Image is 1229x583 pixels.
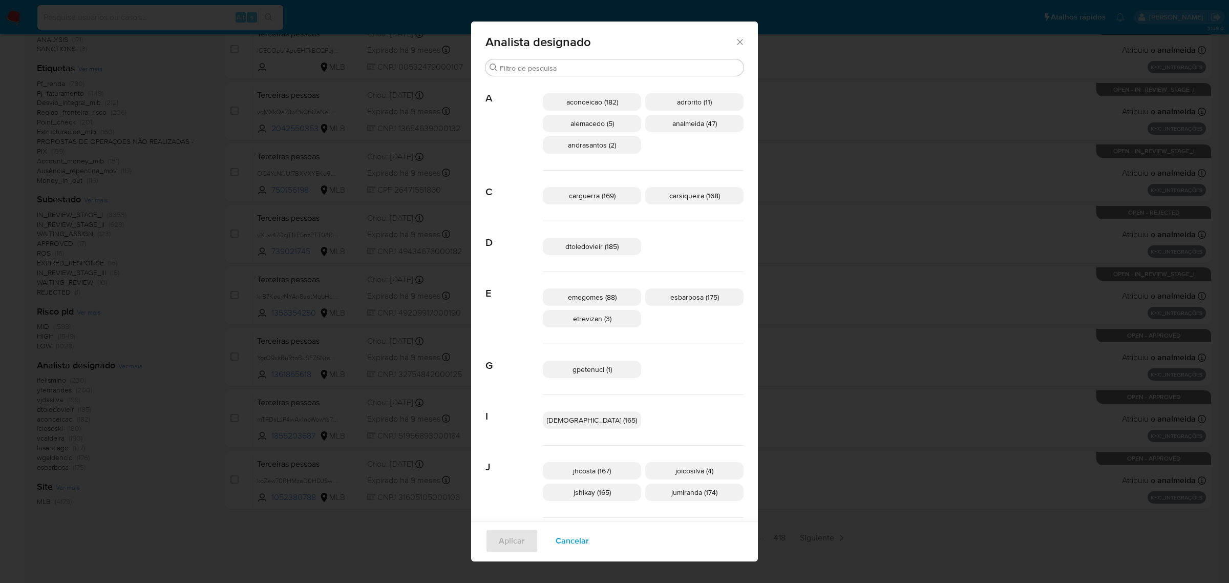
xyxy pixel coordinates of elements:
[485,77,543,105] span: A
[669,191,720,201] span: carsiqueira (168)
[574,487,611,497] span: jshikay (165)
[677,97,712,107] span: adrbrito (11)
[500,64,739,73] input: Filtro de pesquisa
[485,272,543,300] span: E
[645,187,744,204] div: carsiqueira (168)
[547,415,637,425] span: [DEMOGRAPHIC_DATA] (165)
[556,530,589,552] span: Cancelar
[735,37,744,46] button: Fechar
[645,462,744,480] div: joicosilva (4)
[485,446,543,473] span: J
[485,344,543,372] span: G
[670,292,719,302] span: esbarbosa (175)
[543,484,641,501] div: jshikay (165)
[671,487,717,497] span: jumiranda (174)
[543,310,641,327] div: etrevizan (3)
[573,364,612,374] span: gpetenuci (1)
[490,64,498,72] button: Buscar
[485,221,543,249] span: D
[542,529,602,553] button: Cancelar
[645,115,744,132] div: analmeida (47)
[645,484,744,501] div: jumiranda (174)
[543,411,641,429] div: [DEMOGRAPHIC_DATA] (165)
[485,518,543,546] span: L
[485,171,543,198] span: C
[543,115,641,132] div: alemacedo (5)
[485,36,735,48] span: Analista designado
[568,140,616,150] span: andrasantos (2)
[543,462,641,480] div: jhcosta (167)
[570,118,614,129] span: alemacedo (5)
[543,136,641,154] div: andrasantos (2)
[645,288,744,306] div: esbarbosa (175)
[543,93,641,111] div: aconceicao (182)
[543,238,641,255] div: dtoledovieir (185)
[573,314,611,324] span: etrevizan (3)
[573,466,611,476] span: jhcosta (167)
[485,395,543,423] span: I
[675,466,713,476] span: joicosilva (4)
[645,93,744,111] div: adrbrito (11)
[672,118,717,129] span: analmeida (47)
[543,187,641,204] div: carguerra (169)
[565,241,619,252] span: dtoledovieir (185)
[566,97,618,107] span: aconceicao (182)
[543,361,641,378] div: gpetenuci (1)
[569,191,616,201] span: carguerra (169)
[568,292,617,302] span: emegomes (88)
[543,288,641,306] div: emegomes (88)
